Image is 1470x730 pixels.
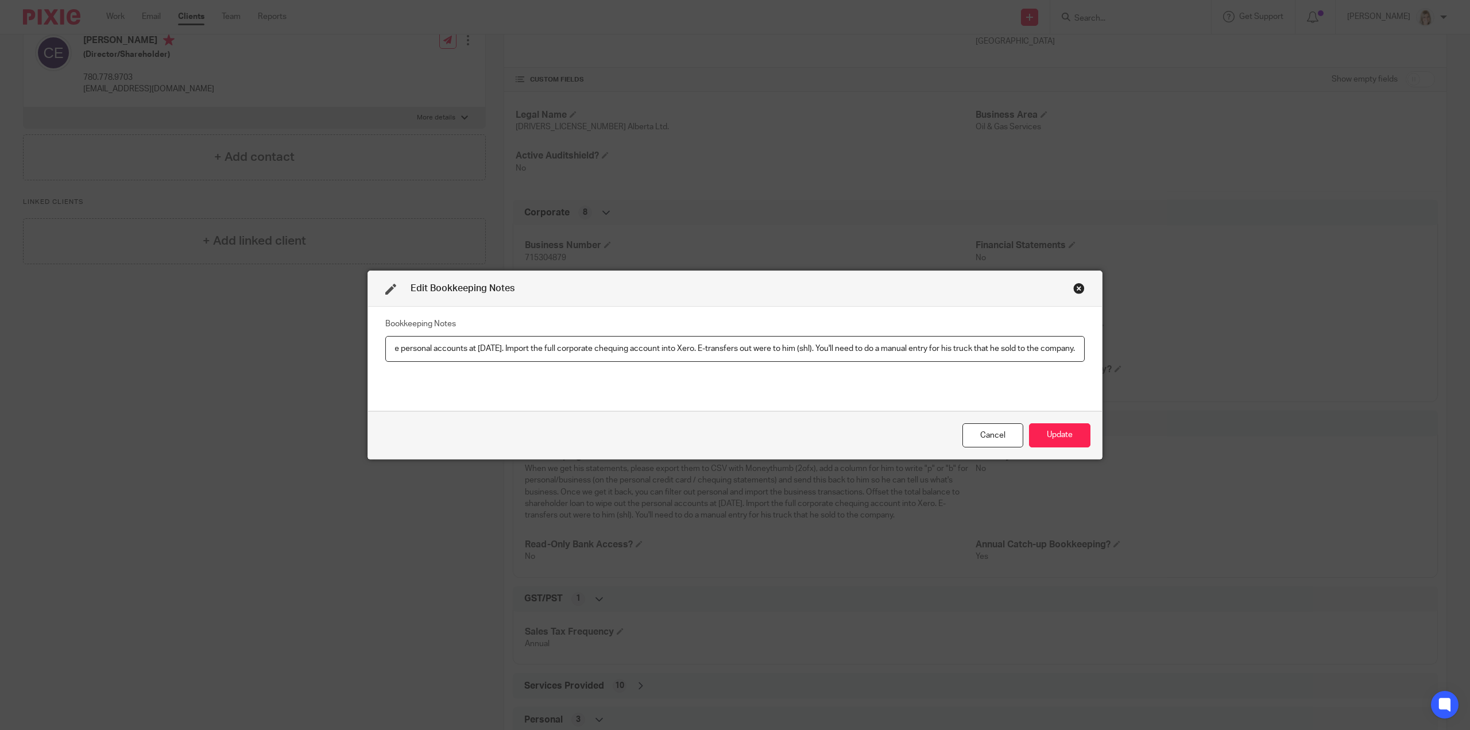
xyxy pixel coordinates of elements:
label: Bookkeeping Notes [385,318,456,330]
span: Edit Bookkeeping Notes [411,284,514,293]
button: Update [1029,423,1090,448]
div: Close this dialog window [962,423,1023,448]
div: Close this dialog window [1073,283,1085,294]
input: Bookkeeping Notes [385,336,1085,362]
